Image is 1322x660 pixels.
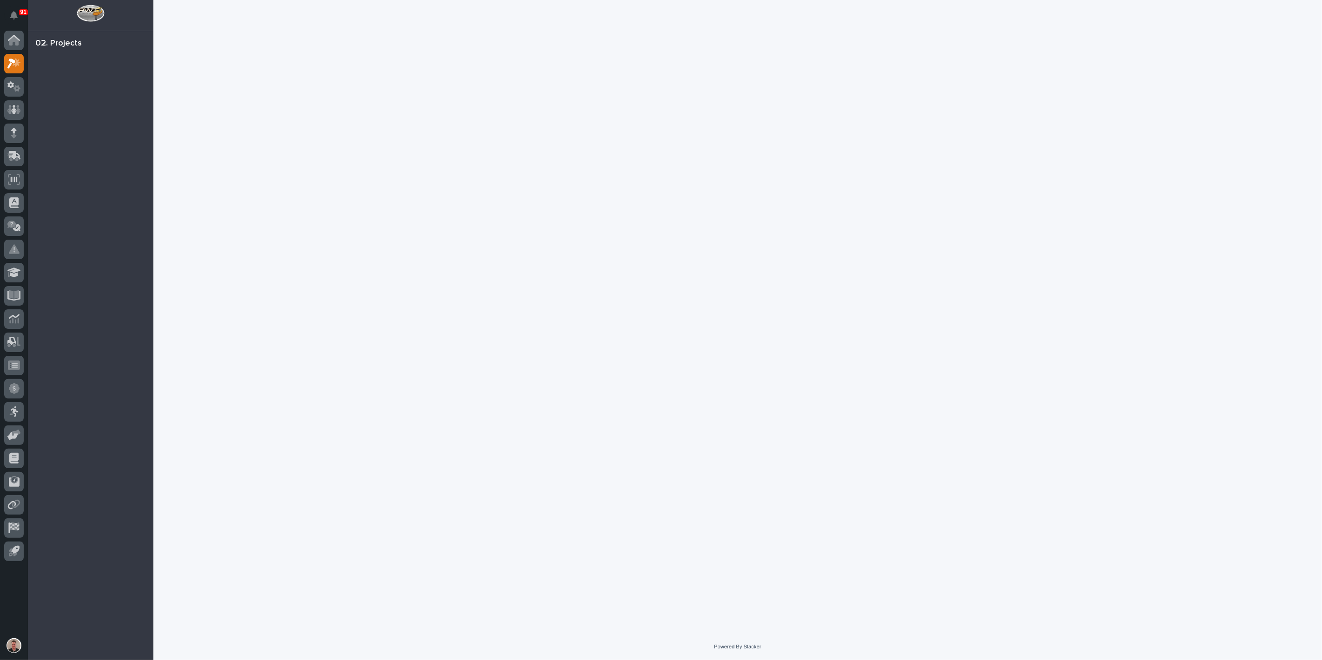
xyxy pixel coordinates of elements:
div: Notifications91 [12,11,24,26]
img: Workspace Logo [77,5,104,22]
div: 02. Projects [35,39,82,49]
button: users-avatar [4,636,24,655]
p: 91 [20,9,26,15]
button: Notifications [4,6,24,25]
a: Powered By Stacker [714,644,761,649]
